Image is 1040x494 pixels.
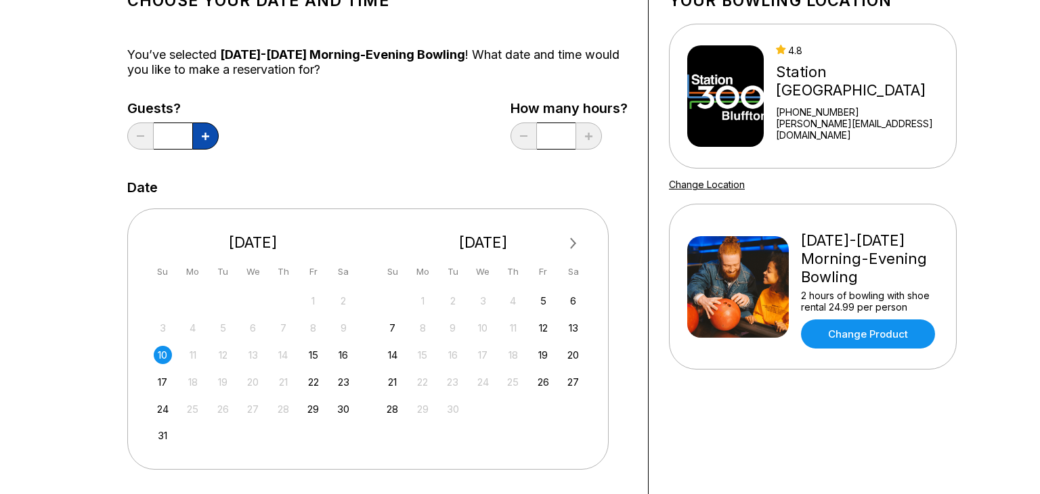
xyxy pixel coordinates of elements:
div: Not available Monday, August 25th, 2025 [183,400,202,418]
div: Not available Sunday, August 3rd, 2025 [154,319,172,337]
div: Not available Thursday, September 18th, 2025 [504,346,522,364]
div: Choose Friday, August 15th, 2025 [304,346,322,364]
div: Not available Tuesday, August 26th, 2025 [214,400,232,418]
div: Sa [564,263,582,281]
label: Date [127,180,158,195]
div: [PHONE_NUMBER] [776,106,951,118]
div: Not available Tuesday, September 9th, 2025 [443,319,462,337]
div: 4.8 [776,45,951,56]
img: Station 300 Bluffton [687,45,764,147]
div: Choose Friday, August 29th, 2025 [304,400,322,418]
div: Choose Sunday, August 24th, 2025 [154,400,172,418]
a: Change Product [801,319,935,349]
div: Not available Wednesday, September 3rd, 2025 [474,292,492,310]
div: Choose Sunday, August 10th, 2025 [154,346,172,364]
div: month 2025-08 [152,290,355,445]
img: Friday-Sunday Morning-Evening Bowling [687,236,789,338]
div: Choose Friday, September 19th, 2025 [534,346,552,364]
div: Mo [414,263,432,281]
div: Not available Wednesday, September 10th, 2025 [474,319,492,337]
div: Not available Saturday, August 9th, 2025 [334,319,353,337]
div: Not available Saturday, August 2nd, 2025 [334,292,353,310]
div: Tu [214,263,232,281]
div: Not available Monday, August 18th, 2025 [183,373,202,391]
div: Th [274,263,292,281]
div: Mo [183,263,202,281]
div: Not available Wednesday, August 6th, 2025 [244,319,262,337]
div: Sa [334,263,353,281]
div: Not available Thursday, September 25th, 2025 [504,373,522,391]
div: Not available Tuesday, September 16th, 2025 [443,346,462,364]
div: Not available Thursday, September 4th, 2025 [504,292,522,310]
div: Not available Monday, August 4th, 2025 [183,319,202,337]
div: Choose Sunday, September 14th, 2025 [383,346,402,364]
div: Not available Thursday, August 28th, 2025 [274,400,292,418]
div: Station [GEOGRAPHIC_DATA] [776,63,951,99]
div: Choose Sunday, August 17th, 2025 [154,373,172,391]
div: Not available Thursday, September 11th, 2025 [504,319,522,337]
div: Choose Friday, September 12th, 2025 [534,319,552,337]
div: Su [383,263,402,281]
div: Fr [304,263,322,281]
div: Choose Saturday, August 16th, 2025 [334,346,353,364]
button: Next Month [563,233,584,254]
div: Not available Tuesday, September 23rd, 2025 [443,373,462,391]
div: Not available Tuesday, September 30th, 2025 [443,400,462,418]
div: Not available Thursday, August 21st, 2025 [274,373,292,391]
a: [PERSON_NAME][EMAIL_ADDRESS][DOMAIN_NAME] [776,118,951,141]
div: Not available Wednesday, August 20th, 2025 [244,373,262,391]
div: Choose Saturday, September 27th, 2025 [564,373,582,391]
div: Not available Thursday, August 14th, 2025 [274,346,292,364]
div: Not available Monday, September 22nd, 2025 [414,373,432,391]
label: Guests? [127,101,219,116]
div: Choose Saturday, August 23rd, 2025 [334,373,353,391]
div: Not available Monday, September 1st, 2025 [414,292,432,310]
div: Not available Wednesday, September 24th, 2025 [474,373,492,391]
div: Choose Saturday, August 30th, 2025 [334,400,353,418]
div: Not available Monday, September 15th, 2025 [414,346,432,364]
div: Not available Friday, August 1st, 2025 [304,292,322,310]
span: [DATE]-[DATE] Morning-Evening Bowling [220,47,465,62]
div: [DATE] [378,233,588,252]
div: Choose Sunday, September 21st, 2025 [383,373,402,391]
div: month 2025-09 [382,290,585,418]
div: Not available Wednesday, September 17th, 2025 [474,346,492,364]
div: [DATE] [148,233,358,252]
div: Fr [534,263,552,281]
div: Not available Tuesday, August 12th, 2025 [214,346,232,364]
div: 2 hours of bowling with shoe rental 24.99 per person [801,290,938,313]
div: Choose Sunday, September 28th, 2025 [383,400,402,418]
div: Not available Wednesday, August 27th, 2025 [244,400,262,418]
label: How many hours? [511,101,628,116]
div: Choose Saturday, September 20th, 2025 [564,346,582,364]
div: Not available Wednesday, August 13th, 2025 [244,346,262,364]
div: Not available Tuesday, August 5th, 2025 [214,319,232,337]
div: Choose Sunday, August 31st, 2025 [154,426,172,445]
div: We [474,263,492,281]
div: Not available Tuesday, September 2nd, 2025 [443,292,462,310]
div: Choose Saturday, September 13th, 2025 [564,319,582,337]
div: Not available Tuesday, August 19th, 2025 [214,373,232,391]
a: Change Location [669,179,745,190]
div: You’ve selected ! What date and time would you like to make a reservation for? [127,47,628,77]
div: Choose Saturday, September 6th, 2025 [564,292,582,310]
div: Th [504,263,522,281]
div: Tu [443,263,462,281]
div: Not available Monday, September 8th, 2025 [414,319,432,337]
div: [DATE]-[DATE] Morning-Evening Bowling [801,231,938,286]
div: Su [154,263,172,281]
div: We [244,263,262,281]
div: Not available Monday, September 29th, 2025 [414,400,432,418]
div: Choose Friday, August 22nd, 2025 [304,373,322,391]
div: Not available Friday, August 8th, 2025 [304,319,322,337]
div: Not available Monday, August 11th, 2025 [183,346,202,364]
div: Choose Friday, September 26th, 2025 [534,373,552,391]
div: Not available Thursday, August 7th, 2025 [274,319,292,337]
div: Choose Friday, September 5th, 2025 [534,292,552,310]
div: Choose Sunday, September 7th, 2025 [383,319,402,337]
